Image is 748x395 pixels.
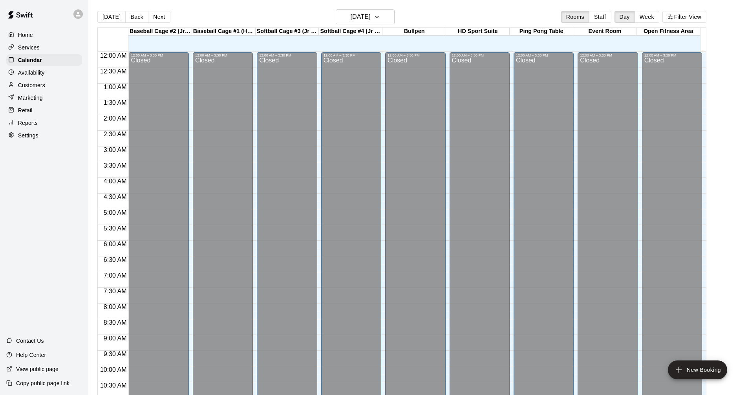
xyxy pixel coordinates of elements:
[102,178,129,185] span: 4:00 AM
[510,28,573,35] div: Ping Pong Table
[102,99,129,106] span: 1:30 AM
[102,84,129,90] span: 1:00 AM
[319,28,382,35] div: Softball Cage #4 (Jr Hack Attack)
[589,11,611,23] button: Staff
[102,115,129,122] span: 2:00 AM
[102,194,129,200] span: 4:30 AM
[102,131,129,137] span: 2:30 AM
[16,365,59,373] p: View public page
[18,94,43,102] p: Marketing
[16,379,69,387] p: Copy public page link
[6,130,82,141] a: Settings
[6,29,82,41] a: Home
[580,53,635,57] div: 12:00 AM – 3:30 PM
[6,54,82,66] a: Calendar
[18,44,40,51] p: Services
[256,28,319,35] div: Softball Cage #3 (Jr Hack Attack)
[516,53,571,57] div: 12:00 AM – 3:30 PM
[102,272,129,279] span: 7:00 AM
[6,42,82,53] a: Services
[561,11,589,23] button: Rooms
[102,304,129,310] span: 8:00 AM
[195,53,251,57] div: 12:00 AM – 3:30 PM
[446,28,510,35] div: HD Sport Suite
[125,11,148,23] button: Back
[102,209,129,216] span: 5:00 AM
[382,28,446,35] div: Bullpen
[18,119,38,127] p: Reports
[324,53,379,57] div: 12:00 AM – 3:30 PM
[662,11,706,23] button: Filter View
[388,53,443,57] div: 12:00 AM – 3:30 PM
[16,337,44,345] p: Contact Us
[148,11,170,23] button: Next
[6,104,82,116] a: Retail
[668,360,727,379] button: add
[6,117,82,129] a: Reports
[452,53,507,57] div: 12:00 AM – 3:30 PM
[192,28,256,35] div: Baseball Cage #1 (Hack Attack)
[18,81,45,89] p: Customers
[614,11,635,23] button: Day
[6,67,82,79] a: Availability
[131,53,186,57] div: 12:00 AM – 3:30 PM
[97,11,126,23] button: [DATE]
[102,162,129,169] span: 3:30 AM
[18,31,33,39] p: Home
[102,256,129,263] span: 6:30 AM
[98,366,129,373] span: 10:00 AM
[102,351,129,357] span: 9:30 AM
[128,28,192,35] div: Baseball Cage #2 (Jr Hack Attack)
[98,382,129,389] span: 10:30 AM
[98,68,129,75] span: 12:30 AM
[98,52,129,59] span: 12:00 AM
[102,225,129,232] span: 5:30 AM
[6,92,82,104] a: Marketing
[18,106,33,114] p: Retail
[102,288,129,294] span: 7:30 AM
[18,132,38,139] p: Settings
[573,28,637,35] div: Event Room
[18,69,45,77] p: Availability
[636,28,700,35] div: Open Fitness Area
[351,11,371,22] h6: [DATE]
[259,53,315,57] div: 12:00 AM – 3:30 PM
[336,9,395,24] button: [DATE]
[16,351,46,359] p: Help Center
[644,53,700,57] div: 12:00 AM – 3:30 PM
[6,79,82,91] a: Customers
[102,335,129,342] span: 9:00 AM
[102,241,129,247] span: 6:00 AM
[102,319,129,326] span: 8:30 AM
[102,146,129,153] span: 3:00 AM
[18,56,42,64] p: Calendar
[635,11,659,23] button: Week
